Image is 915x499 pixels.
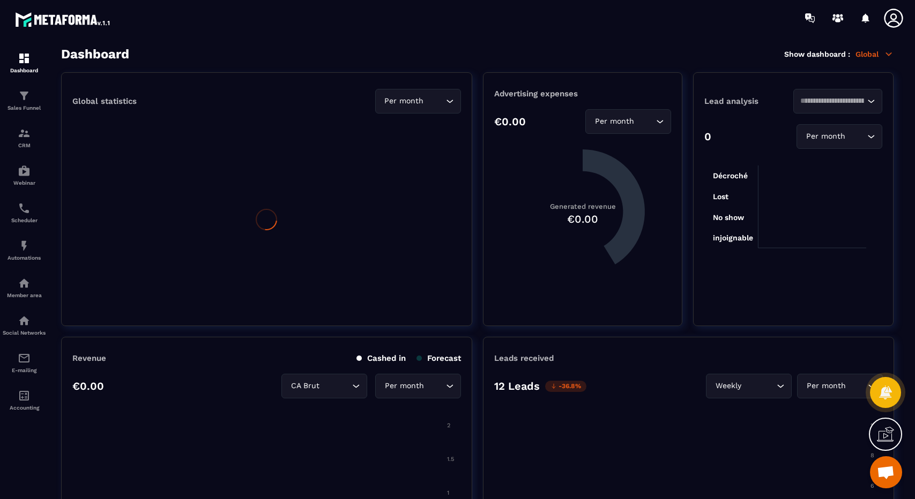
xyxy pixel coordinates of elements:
p: Show dashboard : [784,50,850,58]
img: accountant [18,389,31,402]
p: Global statistics [72,96,137,106]
p: Forecast [416,353,461,363]
p: Webinar [3,180,46,186]
p: Scheduler [3,217,46,223]
p: Advertising expenses [494,89,671,99]
a: emailemailE-mailing [3,344,46,381]
p: Accounting [3,405,46,411]
p: Member area [3,292,46,298]
img: logo [15,10,111,29]
p: Leads received [494,353,554,363]
span: CA Brut [288,380,322,392]
tspan: 1 [447,489,449,496]
tspan: 6 [871,482,874,489]
p: -36.8% [545,381,586,392]
a: accountantaccountantAccounting [3,381,46,419]
p: Global [856,49,894,59]
span: Weekly [713,380,743,392]
a: automationsautomationsMember area [3,269,46,306]
span: Per month [382,380,426,392]
span: Per month [592,116,636,127]
img: automations [18,164,31,177]
p: Lead analysis [704,96,793,106]
div: Search for option [797,124,882,149]
input: Search for option [848,380,865,392]
a: social-networksocial-networkSocial Networks [3,306,46,344]
input: Search for option [426,95,443,107]
span: Per month [804,380,848,392]
tspan: 1.5 [447,456,454,463]
input: Search for option [800,95,865,107]
p: E-mailing [3,367,46,373]
a: formationformationCRM [3,119,46,156]
img: formation [18,52,31,65]
a: schedulerschedulerScheduler [3,194,46,231]
div: Search for option [706,374,792,398]
input: Search for option [322,380,349,392]
span: Per month [804,131,847,142]
p: Social Networks [3,330,46,336]
a: Ouvrir le chat [870,456,902,488]
p: 12 Leads [494,380,540,392]
input: Search for option [743,380,774,392]
p: Automations [3,255,46,261]
p: Revenue [72,353,106,363]
img: email [18,352,31,365]
img: formation [18,89,31,102]
a: automationsautomationsAutomations [3,231,46,269]
p: Cashed in [356,353,406,363]
div: Search for option [281,374,367,398]
div: Search for option [797,374,883,398]
h3: Dashboard [61,47,129,62]
p: CRM [3,142,46,148]
img: automations [18,277,31,290]
tspan: Lost [713,192,728,201]
span: Per month [382,95,426,107]
img: social-network [18,314,31,327]
tspan: 2 [447,422,450,429]
p: Dashboard [3,67,46,73]
p: 0 [704,130,711,143]
tspan: No show [713,213,745,222]
tspan: injoignable [713,233,753,243]
img: formation [18,127,31,140]
img: automations [18,239,31,252]
input: Search for option [847,131,865,142]
div: Search for option [585,109,671,134]
a: formationformationDashboard [3,44,46,81]
div: Search for option [375,89,461,114]
a: automationsautomationsWebinar [3,156,46,194]
p: €0.00 [72,380,104,392]
a: formationformationSales Funnel [3,81,46,119]
tspan: Décroché [713,171,748,180]
input: Search for option [426,380,443,392]
input: Search for option [636,116,653,127]
tspan: 8 [871,452,874,459]
img: scheduler [18,202,31,215]
p: €0.00 [494,115,526,128]
div: Search for option [375,374,461,398]
p: Sales Funnel [3,105,46,111]
div: Search for option [793,89,882,114]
